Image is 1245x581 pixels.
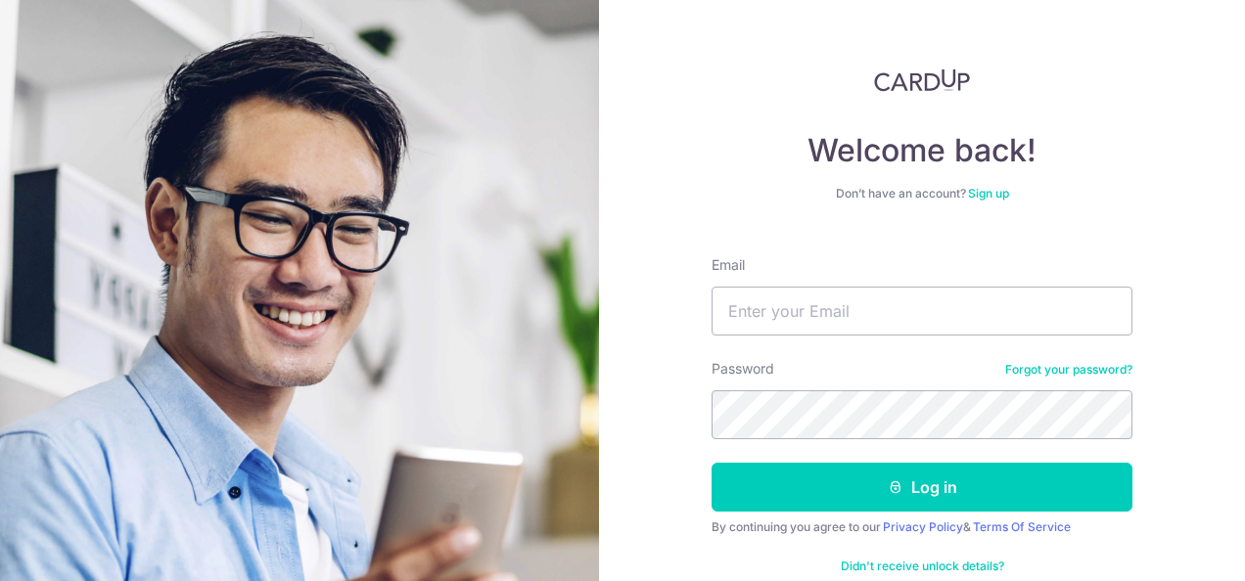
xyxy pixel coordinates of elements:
[712,463,1132,512] button: Log in
[874,68,970,92] img: CardUp Logo
[973,519,1071,534] a: Terms Of Service
[841,559,1004,574] a: Didn't receive unlock details?
[968,186,1009,201] a: Sign up
[712,255,745,275] label: Email
[712,131,1132,170] h4: Welcome back!
[883,519,963,534] a: Privacy Policy
[712,359,774,379] label: Password
[712,287,1132,335] input: Enter your Email
[712,519,1132,535] div: By continuing you agree to our &
[1005,362,1132,378] a: Forgot your password?
[712,186,1132,201] div: Don’t have an account?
